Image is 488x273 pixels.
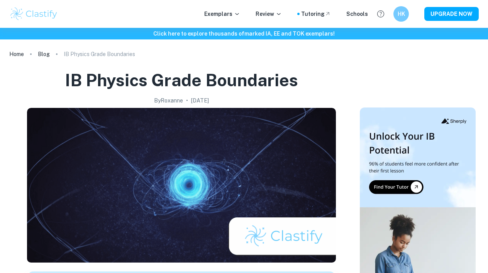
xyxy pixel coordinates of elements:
h6: Click here to explore thousands of marked IA, EE and TOK exemplars ! [2,29,486,38]
button: Help and Feedback [374,7,387,20]
a: Blog [38,49,50,60]
h1: IB Physics Grade Boundaries [65,69,298,92]
h2: [DATE] [191,96,209,105]
a: Home [9,49,24,60]
p: • [186,96,188,105]
a: Schools [346,10,368,18]
a: Tutoring [301,10,331,18]
p: IB Physics Grade Boundaries [64,50,135,58]
button: UPGRADE NOW [424,7,479,21]
img: Clastify logo [9,6,58,22]
button: HK [393,6,409,22]
h6: HK [397,10,406,18]
p: Exemplars [204,10,240,18]
p: Review [256,10,282,18]
h2: By Roxanne [154,96,183,105]
img: IB Physics Grade Boundaries cover image [27,108,336,263]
